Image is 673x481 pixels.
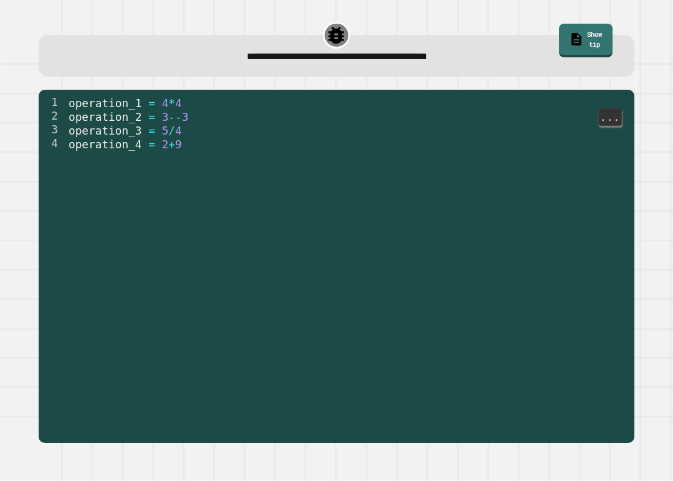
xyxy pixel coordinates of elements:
span: = [149,138,156,151]
span: operation_3 [69,125,142,137]
div: 2 [39,110,66,123]
span: = [149,125,156,137]
span: 4 [175,125,182,137]
span: 4 [162,97,169,110]
a: Show tip [559,24,613,57]
span: ... [599,110,621,125]
span: 2 [162,138,169,151]
span: 3 [182,111,189,123]
span: 4 [175,97,182,110]
div: 4 [39,137,66,151]
span: 9 [175,138,182,151]
span: operation_1 [69,97,142,110]
div: 3 [39,123,66,137]
span: operation_4 [69,138,142,151]
span: = [149,111,156,123]
span: 5 [162,125,169,137]
span: 3 [162,111,169,123]
span: / [169,125,176,137]
div: 1 [39,96,66,110]
span: operation_2 [69,111,142,123]
span: -- [169,111,182,123]
span: = [149,97,156,110]
span: + [169,138,176,151]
